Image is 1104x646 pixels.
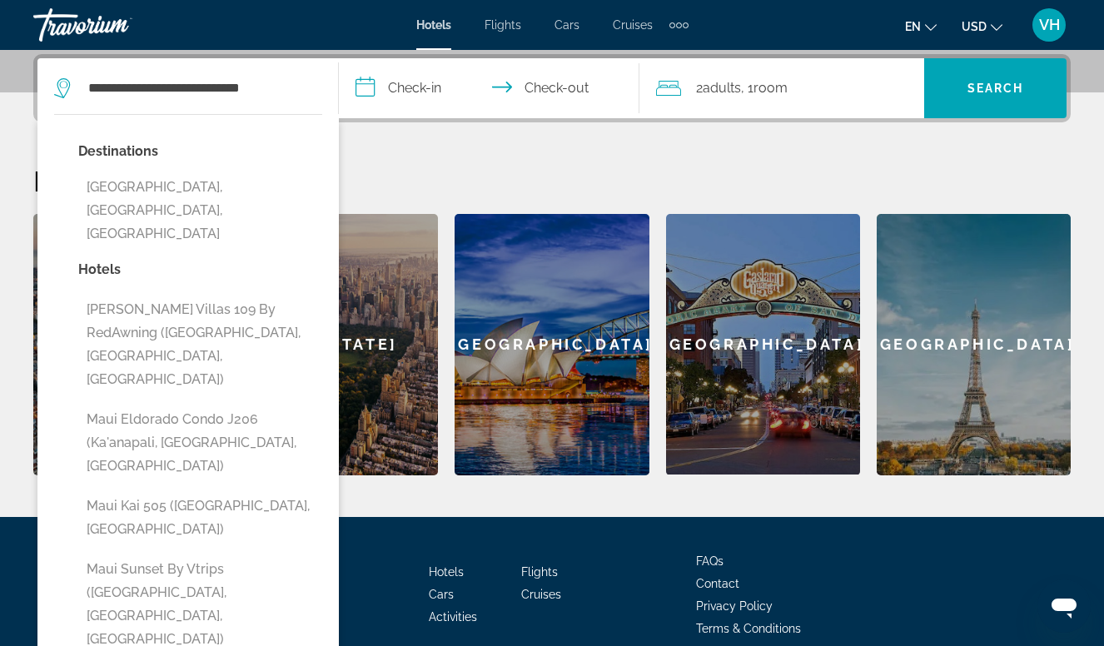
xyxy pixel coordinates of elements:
[33,164,1071,197] h2: Featured Destinations
[703,80,741,96] span: Adults
[33,214,227,475] a: [GEOGRAPHIC_DATA]
[521,565,558,579] a: Flights
[554,18,579,32] a: Cars
[78,258,322,281] p: Hotels
[962,20,987,33] span: USD
[78,404,322,482] button: Maui Eldorado Condo J206 (Ka'anapali, [GEOGRAPHIC_DATA], [GEOGRAPHIC_DATA])
[1027,7,1071,42] button: User Menu
[429,588,454,601] a: Cars
[339,58,640,118] button: Check in and out dates
[613,18,653,32] a: Cruises
[416,18,451,32] a: Hotels
[429,565,464,579] a: Hotels
[78,171,322,250] button: [GEOGRAPHIC_DATA], [GEOGRAPHIC_DATA], [GEOGRAPHIC_DATA]
[696,622,801,635] a: Terms & Conditions
[741,77,788,100] span: , 1
[78,140,322,163] p: Destinations
[962,14,1002,38] button: Change currency
[696,577,739,590] a: Contact
[669,12,689,38] button: Extra navigation items
[485,18,521,32] a: Flights
[877,214,1071,475] a: [GEOGRAPHIC_DATA]
[905,20,921,33] span: en
[33,3,200,47] a: Travorium
[78,294,322,395] button: [PERSON_NAME] Villas 109 by RedAwning ([GEOGRAPHIC_DATA], [GEOGRAPHIC_DATA], [GEOGRAPHIC_DATA])
[455,214,649,475] a: [GEOGRAPHIC_DATA]
[967,82,1024,95] span: Search
[521,588,561,601] a: Cruises
[639,58,924,118] button: Travelers: 2 adults, 0 children
[753,80,788,96] span: Room
[666,214,860,475] a: [GEOGRAPHIC_DATA]
[905,14,937,38] button: Change language
[696,599,773,613] a: Privacy Policy
[924,58,1067,118] button: Search
[1037,579,1091,633] iframe: Button to launch messaging window
[429,610,477,624] a: Activities
[666,214,860,475] div: [GEOGRAPHIC_DATA]
[696,554,724,568] a: FAQs
[1039,17,1060,33] span: VH
[78,490,322,545] button: Maui Kai 505 ([GEOGRAPHIC_DATA], [GEOGRAPHIC_DATA])
[244,214,438,475] a: [US_STATE]
[37,58,1067,118] div: Search widget
[696,77,741,100] span: 2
